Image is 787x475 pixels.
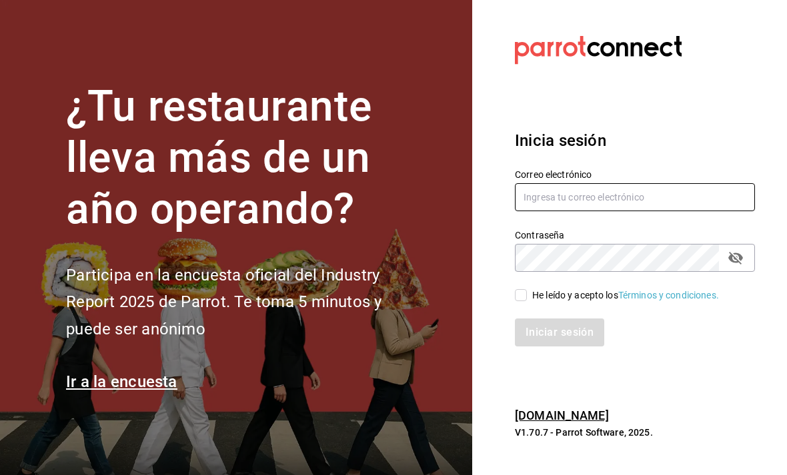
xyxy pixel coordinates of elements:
h1: ¿Tu restaurante lleva más de un año operando? [66,81,426,235]
a: Términos y condiciones. [618,290,719,300]
h3: Inicia sesión [515,129,755,153]
label: Contraseña [515,231,755,240]
a: [DOMAIN_NAME] [515,408,609,422]
label: Correo electrónico [515,170,755,179]
div: He leído y acepto los [532,288,719,302]
button: passwordField [724,246,747,269]
h2: Participa en la encuesta oficial del Industry Report 2025 de Parrot. Te toma 5 minutos y puede se... [66,262,426,343]
p: V1.70.7 - Parrot Software, 2025. [515,426,755,439]
a: Ir a la encuesta [66,372,177,391]
input: Ingresa tu correo electrónico [515,183,755,211]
